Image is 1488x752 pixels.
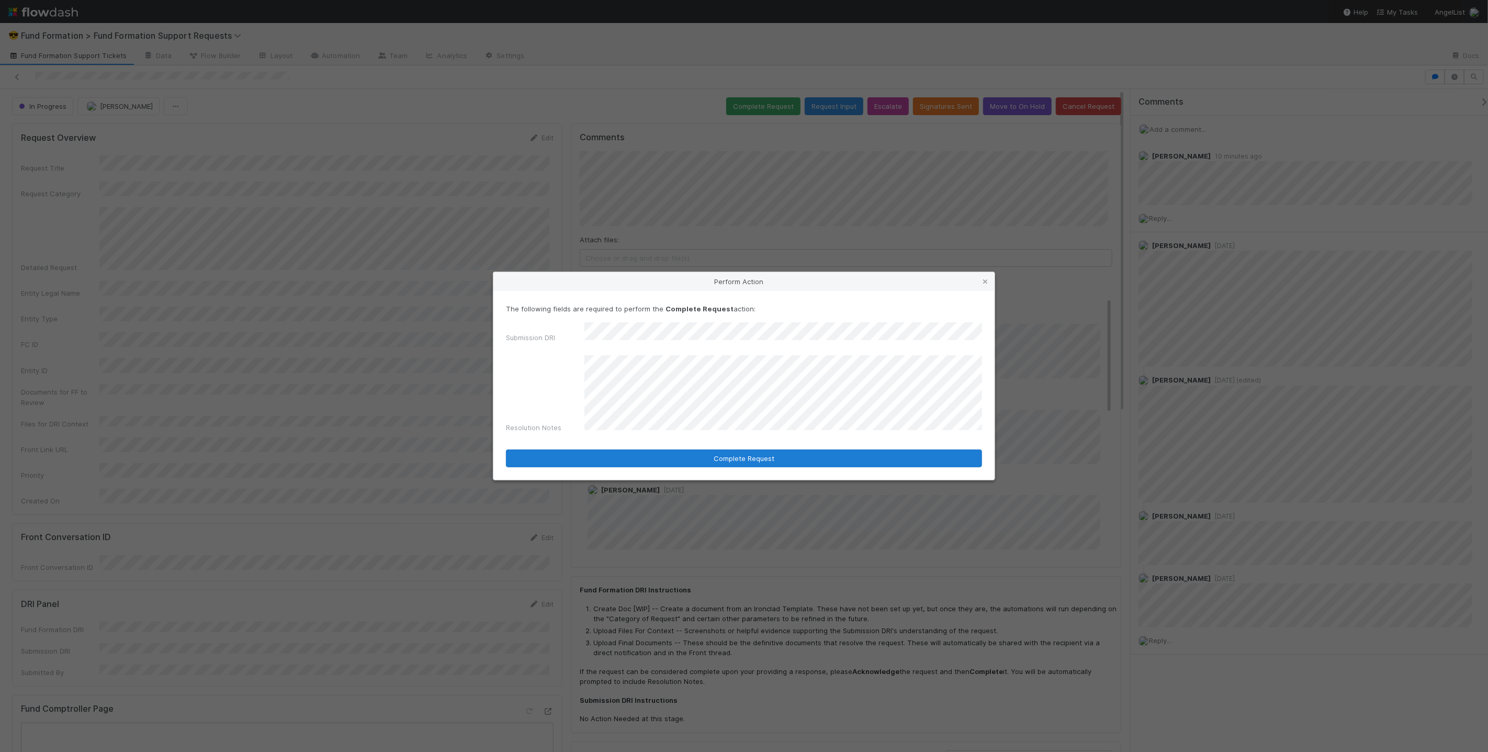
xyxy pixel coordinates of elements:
label: Resolution Notes [506,422,561,433]
p: The following fields are required to perform the action: [506,304,982,314]
strong: Complete Request [666,305,734,313]
div: Perform Action [493,272,995,291]
label: Submission DRI [506,332,555,343]
button: Complete Request [506,450,982,467]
